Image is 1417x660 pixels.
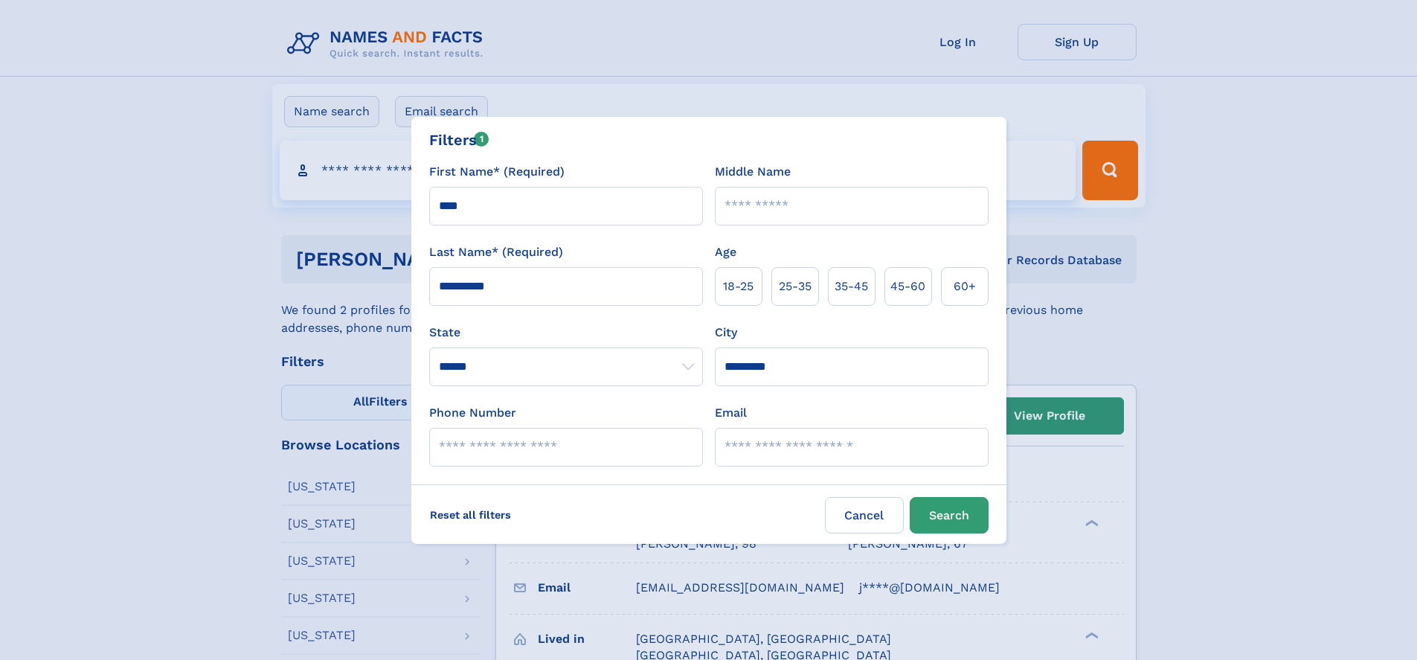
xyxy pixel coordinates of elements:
[429,404,516,422] label: Phone Number
[890,278,925,295] span: 45‑60
[429,163,565,181] label: First Name* (Required)
[954,278,976,295] span: 60+
[715,324,737,342] label: City
[715,404,747,422] label: Email
[429,324,703,342] label: State
[429,129,489,151] div: Filters
[910,497,989,534] button: Search
[723,278,754,295] span: 18‑25
[715,243,736,261] label: Age
[715,163,791,181] label: Middle Name
[825,497,904,534] label: Cancel
[420,497,521,533] label: Reset all filters
[779,278,812,295] span: 25‑35
[835,278,868,295] span: 35‑45
[429,243,563,261] label: Last Name* (Required)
